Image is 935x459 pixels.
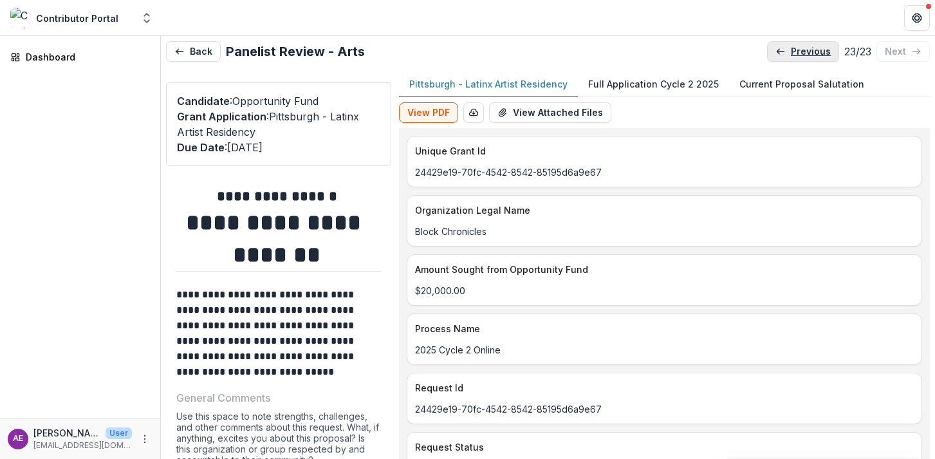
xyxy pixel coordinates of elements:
[415,402,914,416] p: 24429e19-70fc-4542-8542-85195d6a9e67
[177,109,380,140] p: : Pittsburgh - Latinx Artist Residency
[588,77,719,91] p: Full Application Cycle 2 2025
[415,343,914,357] p: 2025 Cycle 2 Online
[33,440,132,451] p: [EMAIL_ADDRESS][DOMAIN_NAME]
[415,284,914,297] p: $20,000.00
[489,102,611,123] button: View Attached Files
[415,203,909,217] p: Organization Legal Name
[177,140,380,155] p: : [DATE]
[844,44,871,59] p: 23 / 23
[26,50,145,64] div: Dashboard
[767,41,839,62] a: previous
[138,5,156,31] button: Open entity switcher
[904,5,930,31] button: Get Help
[415,225,914,238] p: Block Chronicles
[415,322,909,335] p: Process Name
[739,77,864,91] p: Current Proposal Salutation
[415,440,909,454] p: Request Status
[415,144,909,158] p: Unique Grant Id
[885,46,906,57] p: next
[5,46,155,68] a: Dashboard
[399,102,458,123] button: View PDF
[177,93,380,109] p: : Opportunity Fund
[226,44,365,59] h2: Panelist Review - Arts
[10,8,31,28] img: Contributor Portal
[166,41,221,62] button: Back
[36,12,118,25] div: Contributor Portal
[791,46,831,57] p: previous
[106,427,132,439] p: User
[415,165,914,179] p: 24429e19-70fc-4542-8542-85195d6a9e67
[137,431,153,447] button: More
[177,110,266,123] span: Grant Application
[409,77,568,91] p: Pittsburgh - Latinx Artist Residency
[13,435,23,443] div: Anna Elder
[177,141,225,154] span: Due Date
[415,381,909,395] p: Request Id
[415,263,909,276] p: Amount Sought from Opportunity Fund
[33,426,100,440] p: [PERSON_NAME]
[176,390,270,406] p: General Comments
[876,41,930,62] button: next
[177,95,230,108] span: Candidate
